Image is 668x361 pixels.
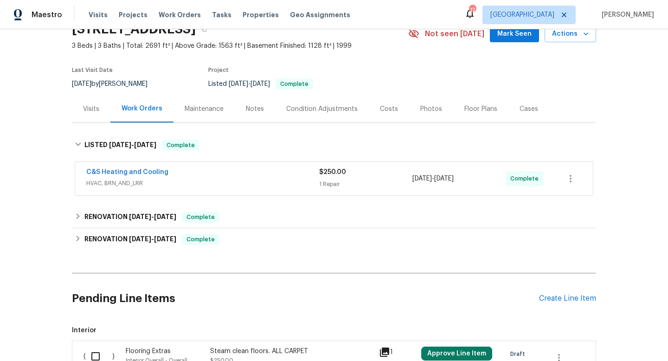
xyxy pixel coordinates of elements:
div: Notes [246,104,264,114]
span: [DATE] [229,81,248,87]
span: Not seen [DATE] [425,29,484,39]
span: [DATE] [154,236,176,242]
div: Steam clean floors. ALL CARPET [210,347,373,356]
span: [DATE] [134,142,156,148]
span: Visits [89,10,108,19]
div: Create Line Item [539,294,596,303]
span: Project [208,67,229,73]
span: Listed [208,81,313,87]
span: HVAC, BRN_AND_LRR [86,179,319,188]
span: Complete [183,235,218,244]
span: [DATE] [154,213,176,220]
div: RENOVATION [DATE]-[DATE]Complete [72,206,596,228]
span: Mark Seen [497,28,532,40]
div: 1 Repair [319,180,412,189]
div: Cases [520,104,538,114]
span: Work Orders [159,10,201,19]
span: [GEOGRAPHIC_DATA] [490,10,554,19]
span: [DATE] [250,81,270,87]
span: Draft [510,349,529,359]
span: Last Visit Date [72,67,113,73]
button: Approve Line Item [421,347,492,361]
span: - [129,213,176,220]
span: [DATE] [412,175,432,182]
span: [DATE] [72,81,91,87]
span: - [109,142,156,148]
div: by [PERSON_NAME] [72,78,159,90]
span: [DATE] [129,236,151,242]
div: Work Orders [122,104,162,113]
button: Actions [545,26,596,43]
a: C&S Heating and Cooling [86,169,168,175]
span: Properties [243,10,279,19]
span: $250.00 [319,169,346,175]
span: Flooring Extras [126,348,171,355]
div: Visits [83,104,99,114]
button: Mark Seen [490,26,539,43]
div: 17 [469,6,475,15]
span: Maestro [32,10,62,19]
span: [DATE] [434,175,454,182]
span: Projects [119,10,148,19]
span: [DATE] [109,142,131,148]
span: Complete [510,174,542,183]
div: 1 [379,347,416,358]
span: Tasks [212,12,231,18]
div: RENOVATION [DATE]-[DATE]Complete [72,228,596,251]
div: Maintenance [185,104,224,114]
span: - [412,174,454,183]
span: Complete [183,213,218,222]
button: Copy Address [196,21,212,38]
span: Complete [163,141,199,150]
span: Interior [72,326,596,335]
h2: Pending Line Items [72,277,539,320]
span: - [129,236,176,242]
span: Geo Assignments [290,10,350,19]
span: [DATE] [129,213,151,220]
div: Photos [420,104,442,114]
div: LISTED [DATE]-[DATE]Complete [72,130,596,160]
span: Complete [276,81,312,87]
span: 3 Beds | 3 Baths | Total: 2691 ft² | Above Grade: 1563 ft² | Basement Finished: 1128 ft² | 1999 [72,41,408,51]
span: - [229,81,270,87]
div: Floor Plans [464,104,497,114]
h2: [STREET_ADDRESS] [72,25,196,34]
h6: RENOVATION [84,212,176,223]
span: [PERSON_NAME] [598,10,654,19]
h6: RENOVATION [84,234,176,245]
div: Costs [380,104,398,114]
h6: LISTED [84,140,156,151]
div: Condition Adjustments [286,104,358,114]
span: Actions [552,28,589,40]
